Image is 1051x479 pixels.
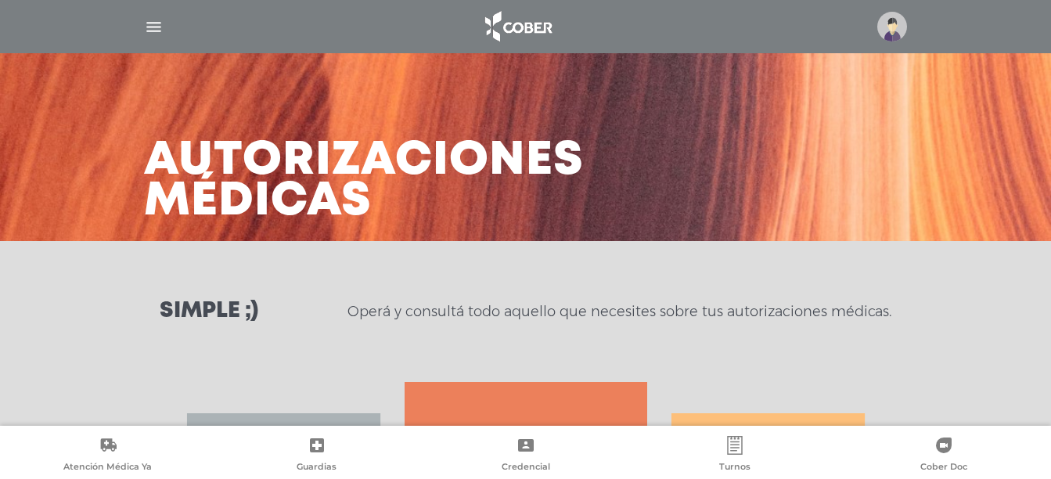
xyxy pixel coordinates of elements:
span: Cober Doc [920,461,967,475]
span: Atención Médica Ya [63,461,152,475]
h3: Simple ;) [160,301,258,322]
span: Credencial [502,461,550,475]
a: Cober Doc [839,436,1048,476]
a: Atención Médica Ya [3,436,212,476]
h3: Autorizaciones médicas [144,141,584,222]
img: Cober_menu-lines-white.svg [144,17,164,37]
img: profile-placeholder.svg [877,12,907,41]
a: Turnos [630,436,839,476]
a: Guardias [212,436,421,476]
span: Turnos [719,461,750,475]
a: Credencial [421,436,630,476]
p: Operá y consultá todo aquello que necesites sobre tus autorizaciones médicas. [347,302,891,321]
img: logo_cober_home-white.png [477,8,559,45]
span: Guardias [297,461,337,475]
